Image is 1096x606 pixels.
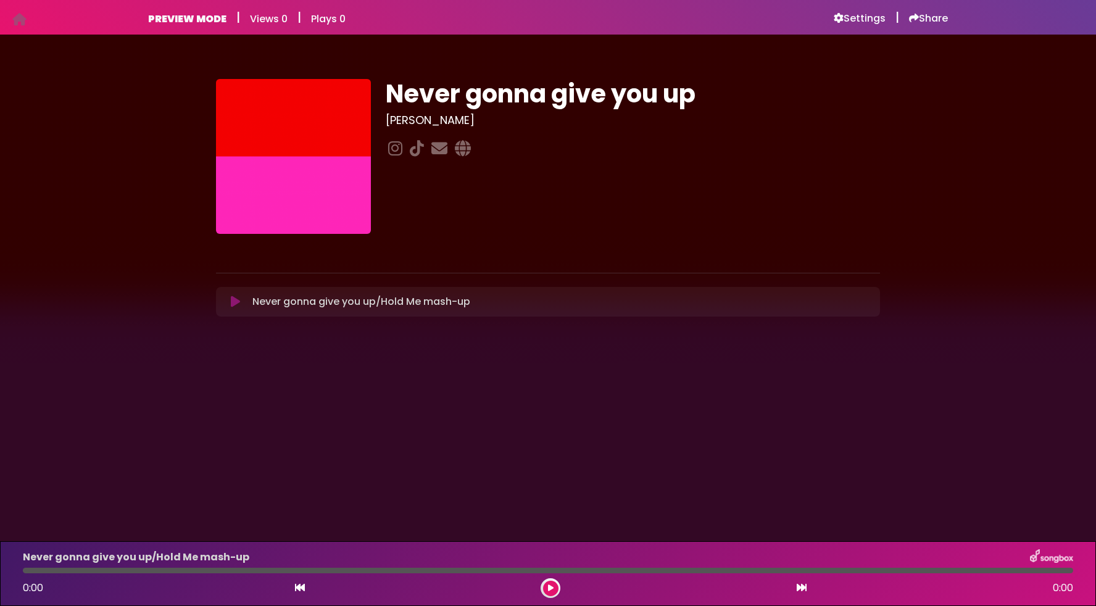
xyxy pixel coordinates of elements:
[909,12,948,25] a: Share
[236,10,240,25] h5: |
[834,12,886,25] a: Settings
[895,10,899,25] h5: |
[216,79,371,234] img: gIFmjwn1QZmiNnb1iJ1w
[250,13,288,25] h6: Views 0
[311,13,346,25] h6: Plays 0
[252,294,470,309] p: Never gonna give you up/Hold Me mash-up
[386,114,880,127] h3: [PERSON_NAME]
[297,10,301,25] h5: |
[386,79,880,109] h1: Never gonna give you up
[148,13,226,25] h6: PREVIEW MODE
